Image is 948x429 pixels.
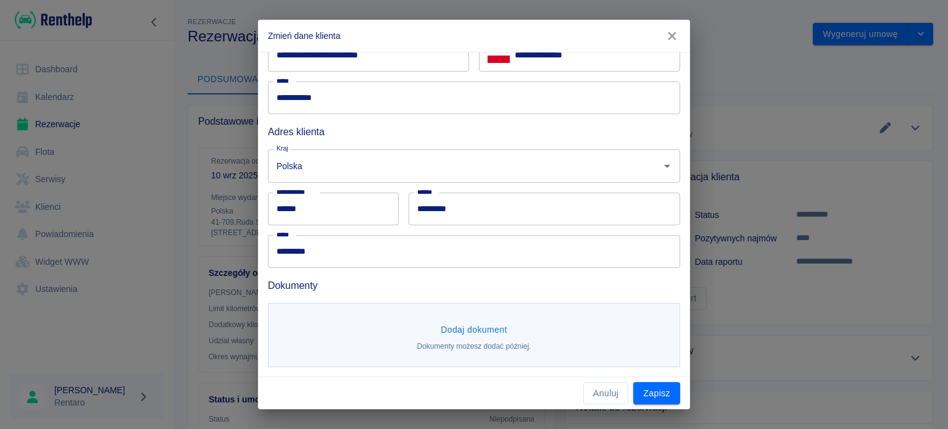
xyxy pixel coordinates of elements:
[417,341,531,352] p: Dokumenty możesz dodać później.
[268,278,680,293] h6: Dokumenty
[268,124,680,140] h6: Adres klienta
[276,144,288,153] label: Kraj
[436,319,512,341] button: Dodaj dokument
[633,382,680,405] button: Zapisz
[488,46,510,65] button: Select country
[659,157,676,175] button: Otwórz
[258,20,690,52] h2: Zmień dane klienta
[583,382,628,405] button: Anuluj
